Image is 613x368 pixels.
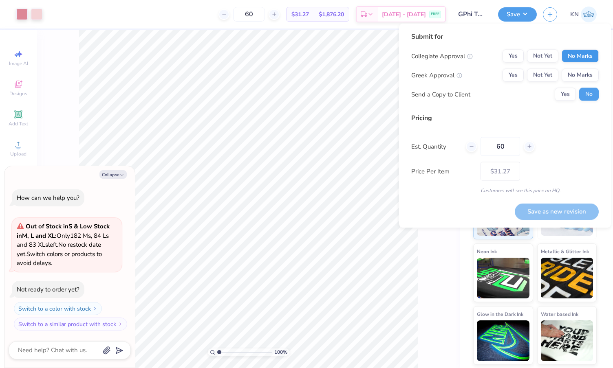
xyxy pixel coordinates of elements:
button: Save [498,7,537,22]
div: Submit for [411,32,599,42]
button: Yes [503,69,524,82]
label: Price Per Item [411,166,474,176]
label: Est. Quantity [411,142,460,151]
div: Not ready to order yet? [17,285,79,294]
span: FREE [431,11,439,17]
div: Customers will see this price on HQ. [411,187,599,194]
button: No [579,88,599,101]
button: Yes [555,88,576,101]
button: No Marks [562,50,599,63]
span: $31.27 [291,10,309,19]
div: How can we help you? [17,194,79,202]
strong: Out of Stock in S [26,222,74,230]
span: Image AI [9,60,28,67]
div: Pricing [411,113,599,123]
button: Not Yet [527,69,558,82]
div: Greek Approval [411,70,462,80]
div: Collegiate Approval [411,51,473,61]
span: $1,876.20 [319,10,344,19]
input: – – [481,137,520,156]
span: Only 182 Ms, 84 Ls and 83 XLs left. Switch colors or products to avoid delays. [17,222,110,267]
span: Water based Ink [541,310,578,318]
span: [DATE] - [DATE] [382,10,426,19]
button: Switch to a color with stock [14,302,102,315]
img: Metallic & Glitter Ink [541,258,593,298]
span: Upload [10,151,26,157]
input: Untitled Design [452,6,492,22]
div: Send a Copy to Client [411,90,470,99]
span: KN [570,10,579,19]
button: No Marks [562,69,599,82]
a: KN [570,7,597,22]
strong: & Low Stock in M, L and XL : [17,222,110,240]
input: – – [233,7,265,22]
img: Neon Ink [477,258,529,298]
span: Metallic & Glitter Ink [541,247,589,256]
span: Neon Ink [477,247,497,256]
img: Kayleigh Nario [581,7,597,22]
button: Not Yet [527,50,558,63]
span: Designs [9,90,27,97]
span: 100 % [274,348,287,356]
span: Glow in the Dark Ink [477,310,523,318]
img: Glow in the Dark Ink [477,320,529,361]
img: Switch to a similar product with stock [118,322,123,326]
button: Yes [503,50,524,63]
button: Switch to a similar product with stock [14,318,127,331]
img: Switch to a color with stock [93,306,97,311]
button: Collapse [99,170,127,179]
span: Add Text [9,120,28,127]
span: No restock date yet. [17,241,101,258]
img: Water based Ink [541,320,593,361]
